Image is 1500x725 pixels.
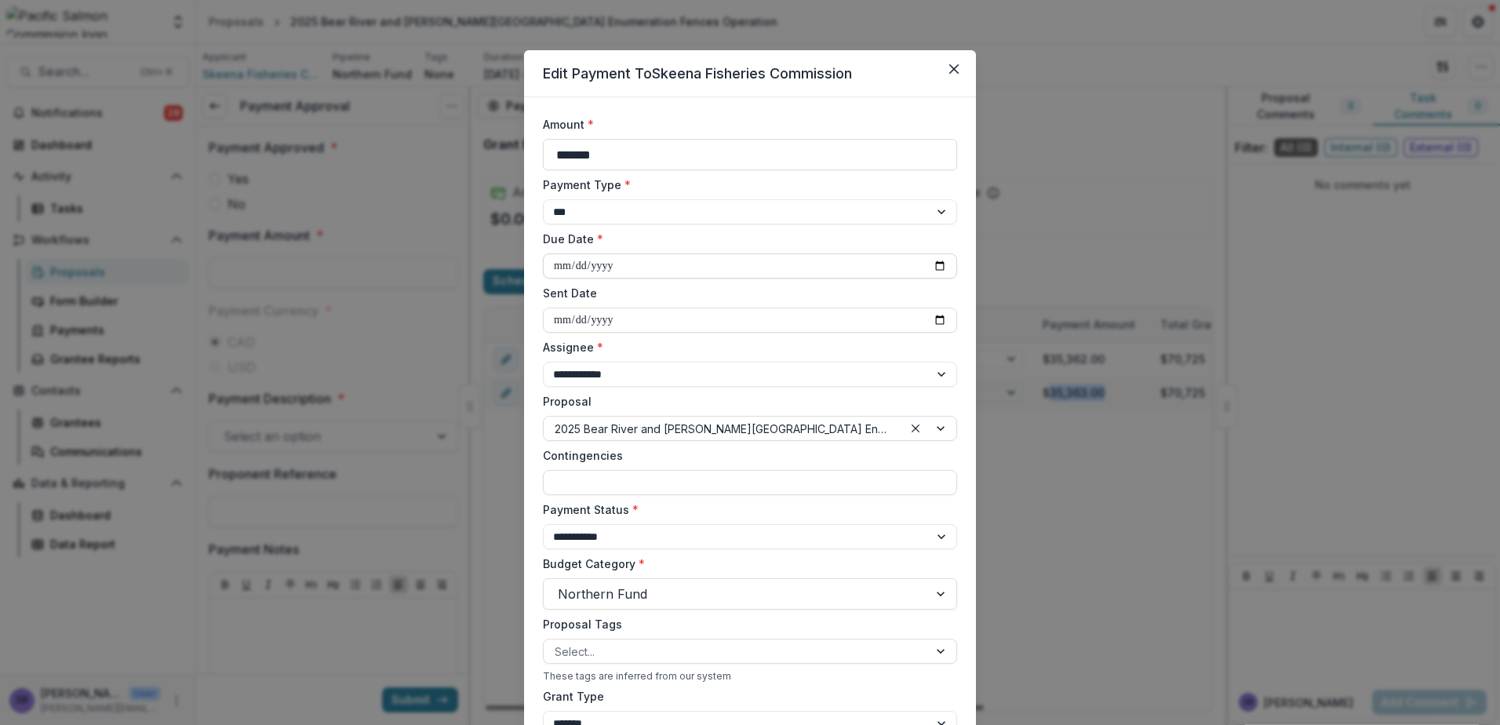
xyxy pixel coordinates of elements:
div: Clear selected options [906,419,925,438]
label: Amount [543,116,948,133]
div: These tags are inferred from our system [543,670,957,682]
label: Sent Date [543,285,948,301]
label: Contingencies [543,447,948,464]
label: Budget Category [543,556,948,572]
button: Close [941,56,967,82]
label: Proposal Tags [543,616,948,632]
label: Payment Status [543,501,948,518]
label: Grant Type [543,688,948,705]
label: Proposal [543,393,948,410]
label: Assignee [543,339,948,355]
label: Due Date [543,231,948,247]
label: Payment Type [543,177,948,193]
header: Edit Payment To Skeena Fisheries Commission [524,50,976,97]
